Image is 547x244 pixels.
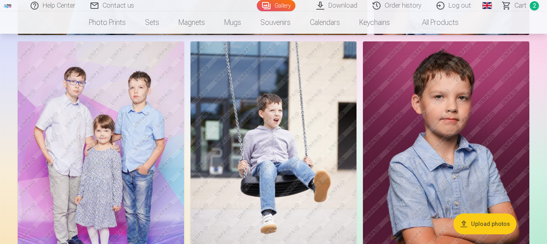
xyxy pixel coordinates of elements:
[514,1,527,10] span: Сart
[530,1,539,10] span: 2
[79,11,135,34] a: Photo prints
[169,11,215,34] a: Magnets
[399,11,468,34] a: All products
[3,3,12,8] img: /fa1
[135,11,169,34] a: Sets
[215,11,251,34] a: Mugs
[300,11,350,34] a: Calendars
[453,213,516,234] button: Upload photos
[251,11,300,34] a: Souvenirs
[350,11,399,34] a: Keychains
